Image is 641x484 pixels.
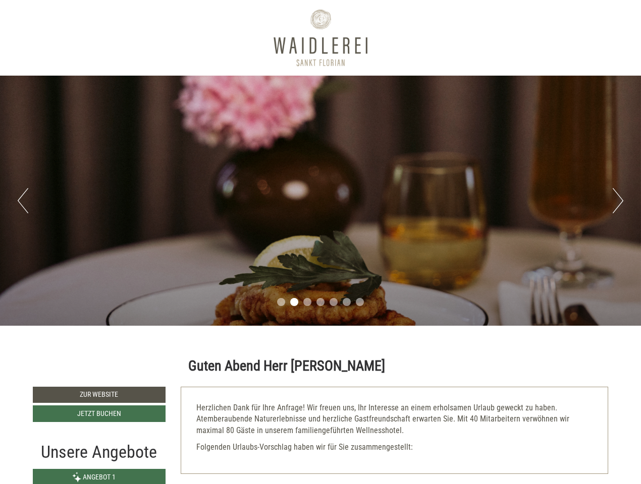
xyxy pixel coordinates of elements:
[188,358,385,374] h1: Guten Abend Herr [PERSON_NAME]
[83,473,116,481] span: Angebot 1
[33,405,166,422] a: Jetzt buchen
[196,442,593,453] p: Folgenden Urlaubs-Vorschlag haben wir für Sie zusammengestellt:
[18,188,28,213] button: Previous
[196,402,593,437] p: Herzlichen Dank für Ihre Anfrage! Wir freuen uns, Ihr Interesse an einem erholsamen Urlaub geweck...
[33,440,166,464] div: Unsere Angebote
[613,188,623,213] button: Next
[33,387,166,403] a: Zur Website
